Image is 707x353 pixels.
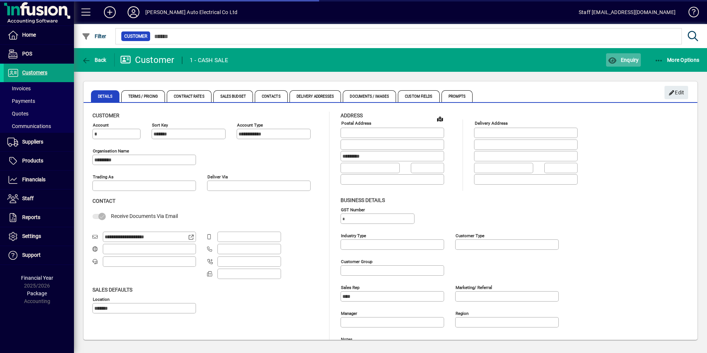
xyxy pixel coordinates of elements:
span: Sales Budget [213,90,253,102]
span: Suppliers [22,139,43,145]
div: [PERSON_NAME] Auto Electrical Co Ltd [145,6,237,18]
span: Quotes [7,111,28,117]
mat-label: Sort key [152,122,168,128]
span: More Options [654,57,700,63]
span: Support [22,252,41,258]
span: Home [22,32,36,38]
a: Staff [4,189,74,208]
a: Financials [4,171,74,189]
mat-label: Customer type [456,233,484,238]
span: Receive Documents Via Email [111,213,178,219]
button: More Options [653,53,701,67]
span: Reports [22,214,40,220]
span: Prompts [442,90,473,102]
mat-label: Sales rep [341,285,359,290]
div: 1 - CASH SALE [190,54,228,66]
span: Financials [22,176,45,182]
span: Sales defaults [92,287,132,293]
span: Contact [92,198,115,204]
mat-label: Deliver via [207,174,228,179]
button: Enquiry [606,53,640,67]
a: Payments [4,95,74,107]
span: Customer [124,33,147,40]
span: Back [82,57,106,63]
button: Add [98,6,122,19]
button: Filter [80,30,108,43]
span: Enquiry [608,57,639,63]
a: Home [4,26,74,44]
mat-label: Customer group [341,259,372,264]
mat-label: Trading as [93,174,114,179]
span: Payments [7,98,35,104]
button: Profile [122,6,145,19]
span: POS [22,51,32,57]
span: Custom Fields [398,90,439,102]
span: Package [27,290,47,296]
button: Edit [664,86,688,99]
span: Staff [22,195,34,201]
mat-label: Notes [341,336,352,342]
mat-label: Account [93,122,109,128]
span: Products [22,158,43,164]
span: Address [341,112,363,118]
button: Back [80,53,108,67]
a: View on map [434,113,446,125]
span: Customer [92,112,119,118]
span: Business details [341,197,385,203]
mat-label: Account Type [237,122,263,128]
span: Delivery Addresses [290,90,341,102]
span: Contract Rates [167,90,211,102]
a: Products [4,152,74,170]
mat-label: Manager [341,310,357,316]
span: Contacts [255,90,288,102]
mat-label: Marketing/ Referral [456,285,492,290]
a: Support [4,246,74,265]
a: Settings [4,227,74,246]
mat-label: Organisation name [93,148,129,154]
a: Suppliers [4,133,74,151]
span: Customers [22,70,47,75]
span: Settings [22,233,41,239]
mat-label: Industry type [341,233,366,238]
a: Quotes [4,107,74,120]
mat-label: Region [456,310,468,316]
span: Invoices [7,85,31,91]
span: Terms / Pricing [121,90,165,102]
a: Invoices [4,82,74,95]
div: Customer [120,54,175,66]
span: Filter [82,33,106,39]
mat-label: GST Number [341,207,365,212]
a: Reports [4,208,74,227]
a: Knowledge Base [683,1,698,26]
span: Edit [669,87,684,99]
app-page-header-button: Back [74,53,115,67]
a: Communications [4,120,74,132]
a: POS [4,45,74,63]
mat-label: Location [93,296,109,302]
span: Communications [7,123,51,129]
span: Documents / Images [343,90,396,102]
div: Staff [EMAIL_ADDRESS][DOMAIN_NAME] [579,6,676,18]
span: Details [91,90,119,102]
span: Financial Year [21,275,53,281]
